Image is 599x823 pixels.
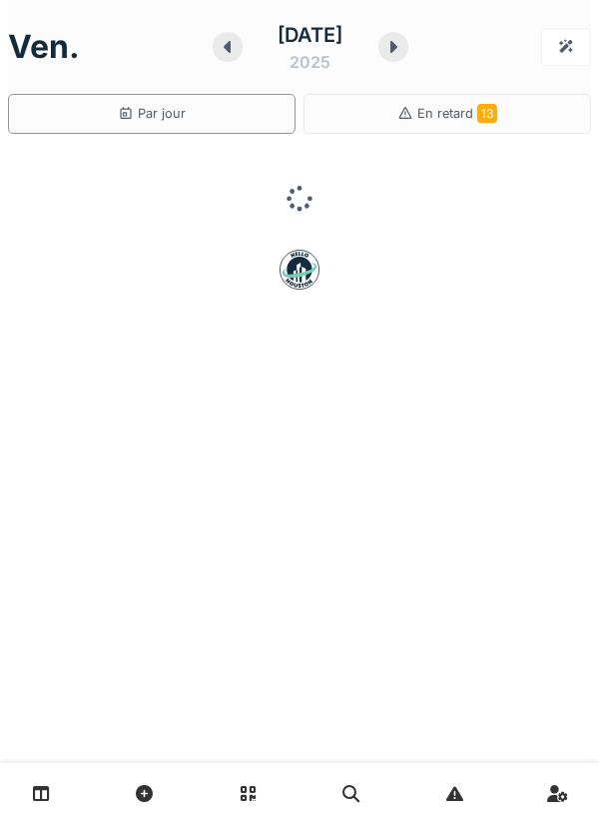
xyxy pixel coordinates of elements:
[477,104,497,123] span: 13
[8,28,80,66] h1: ven.
[280,250,319,290] img: badge-BVDL4wpA.svg
[290,50,330,74] div: 2025
[118,104,186,123] div: Par jour
[417,106,497,121] span: En retard
[278,20,342,50] div: [DATE]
